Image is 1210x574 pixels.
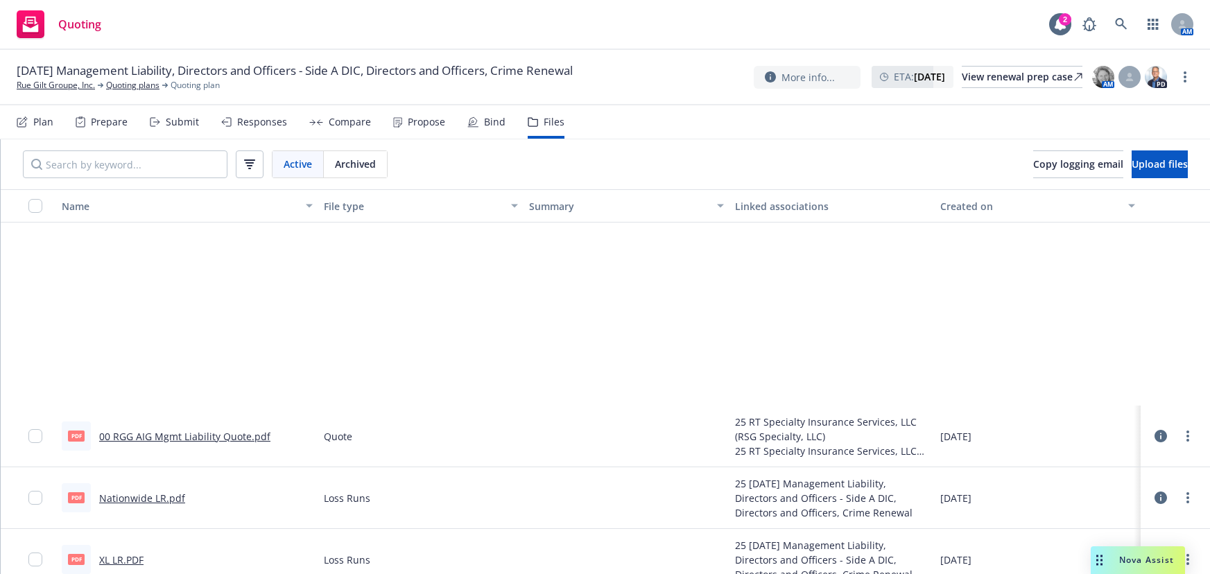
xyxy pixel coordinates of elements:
button: File type [318,189,524,223]
span: [DATE] [940,491,971,505]
span: pdf [68,492,85,503]
a: more [1179,428,1196,444]
input: Toggle Row Selected [28,553,42,566]
a: Report a Bug [1075,10,1103,38]
span: Quote [324,429,352,444]
button: Summary [524,189,729,223]
span: Archived [335,157,376,171]
a: more [1179,551,1196,568]
div: Name [62,199,297,214]
a: Quoting [11,5,107,44]
input: Toggle Row Selected [28,429,42,443]
span: Upload files [1132,157,1188,171]
span: [DATE] [940,553,971,567]
div: Prepare [91,116,128,128]
strong: [DATE] [914,70,945,83]
div: Linked associations [735,199,930,214]
div: Compare [329,116,371,128]
div: Propose [408,116,445,128]
span: PDF [68,554,85,564]
input: Select all [28,199,42,213]
a: Search [1107,10,1135,38]
span: [DATE] Management Liability, Directors and Officers - Side A DIC, Directors and Officers, Crime R... [17,62,573,79]
button: Nova Assist [1091,546,1185,574]
div: Responses [237,116,287,128]
div: View renewal prep case [962,67,1082,87]
button: Upload files [1132,150,1188,178]
span: ETA : [894,69,945,84]
div: Plan [33,116,53,128]
img: photo [1092,66,1114,88]
div: Bind [484,116,505,128]
span: Active [284,157,312,171]
span: Copy logging email [1033,157,1123,171]
div: Submit [166,116,199,128]
div: 2 [1059,13,1071,26]
button: More info... [754,66,861,89]
a: Nationwide LR.pdf [99,492,185,505]
a: more [1177,69,1193,85]
span: Nova Assist [1119,554,1174,566]
span: Quoting plan [171,79,220,92]
div: Drag to move [1091,546,1108,574]
div: 25 RT Specialty Insurance Services, LLC (RSG Specialty, LLC) [735,415,930,444]
div: Summary [529,199,709,214]
a: Rue Gilt Groupe, Inc. [17,79,95,92]
button: Linked associations [729,189,935,223]
a: View renewal prep case [962,66,1082,88]
span: More info... [781,70,835,85]
button: Created on [935,189,1141,223]
div: Files [544,116,564,128]
button: Name [56,189,318,223]
div: 25 RT Specialty Insurance Services, LLC (RSG Specialty, LLC) [735,444,930,458]
span: Quoting [58,19,101,30]
div: 25 [DATE] Management Liability, Directors and Officers - Side A DIC, Directors and Officers, Crim... [735,476,930,520]
div: Created on [940,199,1120,214]
input: Toggle Row Selected [28,491,42,505]
img: photo [1145,66,1167,88]
a: 00 RGG AIG Mgmt Liability Quote.pdf [99,430,270,443]
span: Loss Runs [324,491,370,505]
input: Search by keyword... [23,150,227,178]
div: File type [324,199,503,214]
span: [DATE] [940,429,971,444]
a: XL LR.PDF [99,553,144,566]
span: pdf [68,430,85,441]
a: Quoting plans [106,79,159,92]
span: Loss Runs [324,553,370,567]
button: Copy logging email [1033,150,1123,178]
a: more [1179,489,1196,506]
a: Switch app [1139,10,1167,38]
